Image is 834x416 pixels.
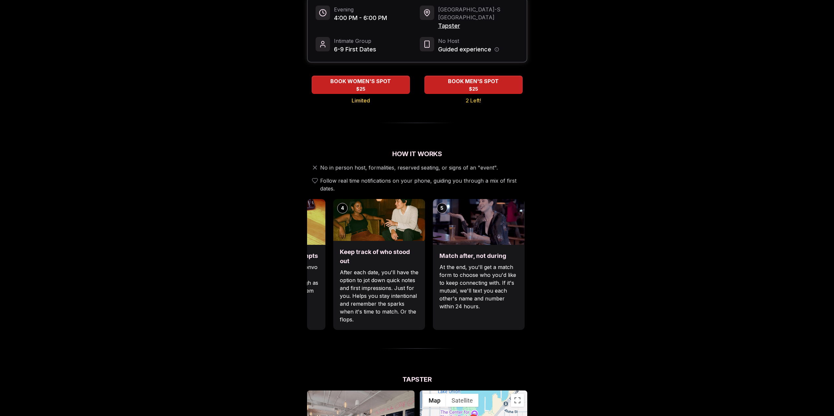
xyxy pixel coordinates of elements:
[307,375,527,384] h2: Tapster
[334,45,376,54] span: 6-9 First Dates
[337,203,348,213] div: 4
[307,149,527,158] h2: How It Works
[469,86,478,92] span: $25
[334,37,376,45] span: Intimate Group
[340,247,418,266] h3: Keep track of who stood out
[437,203,447,213] div: 5
[466,97,481,104] span: 2 Left!
[312,76,410,94] button: BOOK WOMEN'S SPOT - Limited
[447,77,500,85] span: BOOK MEN'S SPOT
[424,76,523,94] button: BOOK MEN'S SPOT - 2 Left!
[433,199,525,245] img: Match after, not during
[511,394,524,407] button: Toggle fullscreen view
[333,199,425,241] img: Keep track of who stood out
[438,21,519,30] span: Tapster
[334,13,387,23] span: 4:00 PM - 6:00 PM
[438,37,499,45] span: No Host
[439,251,518,261] h3: Match after, not during
[352,97,370,104] span: Limited
[320,164,498,172] span: No in person host, formalities, reserved seating, or signs of an "event".
[340,268,418,323] p: After each date, you'll have the option to jot down quick notes and first impressions. Just for y...
[329,77,392,85] span: BOOK WOMEN'S SPOT
[334,6,387,13] span: Evening
[438,6,519,21] span: [GEOGRAPHIC_DATA] - S [GEOGRAPHIC_DATA]
[495,47,499,52] button: Host information
[423,394,446,407] button: Show street map
[356,86,365,92] span: $25
[438,45,491,54] span: Guided experience
[439,263,518,310] p: At the end, you'll get a match form to choose who you'd like to keep connecting with. If it's mut...
[320,177,525,192] span: Follow real time notifications on your phone, guiding you through a mix of first dates.
[446,394,478,407] button: Show satellite imagery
